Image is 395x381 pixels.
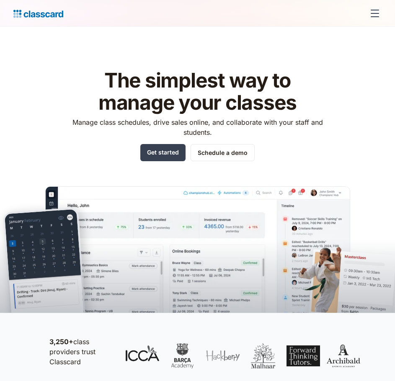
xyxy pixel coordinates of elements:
a: home [13,8,63,19]
strong: 3,250+ [49,337,73,346]
a: Get started [140,144,186,161]
h1: The simplest way to manage your classes [65,70,330,114]
p: Manage class schedules, drive sales online, and collaborate with your staff and students. [65,117,330,137]
p: class providers trust Classcard [49,337,117,367]
div: menu [365,3,382,23]
a: Schedule a demo [191,144,255,161]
